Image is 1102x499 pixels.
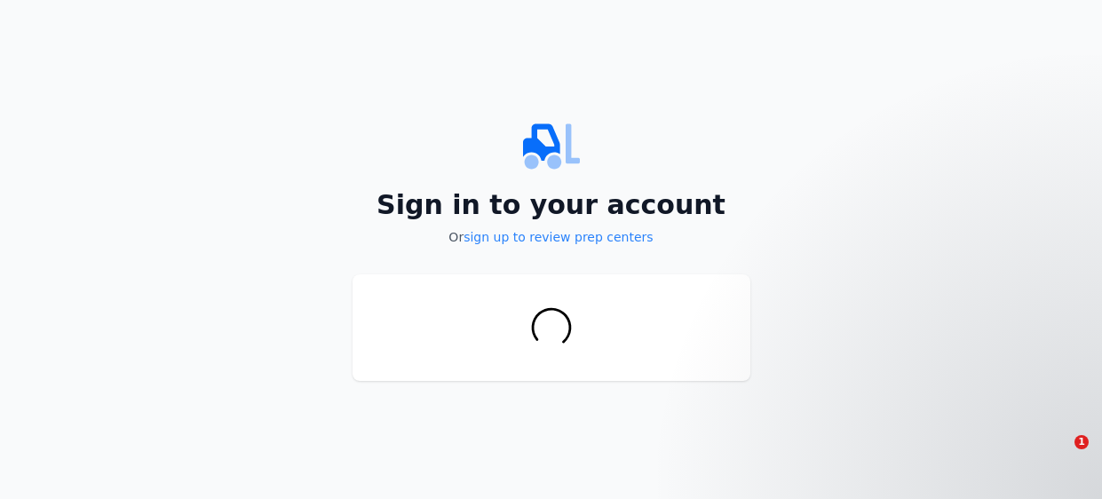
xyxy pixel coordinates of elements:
[464,230,653,244] a: sign up to review prep centers
[353,228,750,246] p: Or
[353,118,750,175] img: PrepCenter
[353,189,750,221] h2: Sign in to your account
[1038,435,1081,478] iframe: Intercom live chat
[1074,435,1089,449] span: 1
